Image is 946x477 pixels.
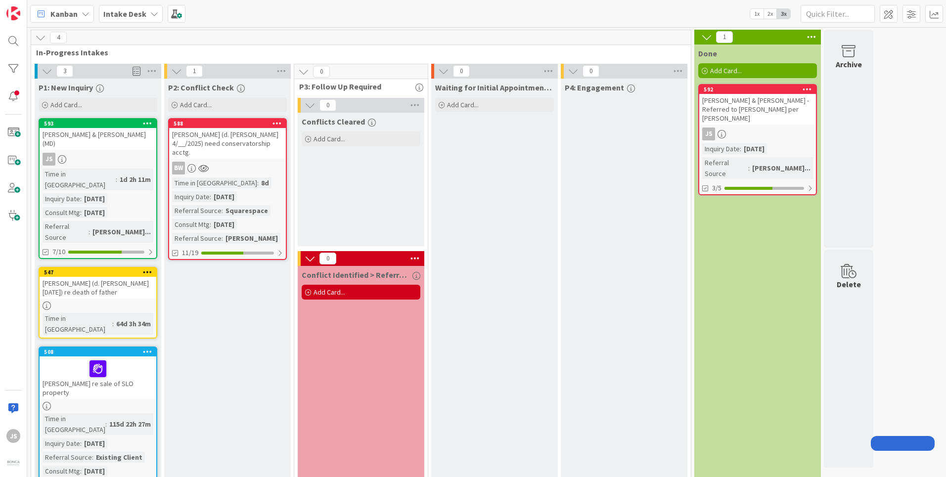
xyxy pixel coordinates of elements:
div: 1d 2h 11m [117,174,153,185]
span: 3/5 [712,183,721,193]
div: 588[PERSON_NAME] (d. [PERSON_NAME] 4/__/2025) need conservatorship acctg. [169,119,286,159]
a: 588[PERSON_NAME] (d. [PERSON_NAME] 4/__/2025) need conservatorship acctg.BWTime in [GEOGRAPHIC_DA... [168,118,287,260]
span: 0 [453,65,470,77]
div: 588 [174,120,286,127]
span: In-Progress Intakes [36,47,678,57]
div: Delete [837,278,861,290]
img: Visit kanbanzone.com [6,6,20,20]
div: 588 [169,119,286,128]
span: Conflicts Cleared [302,117,365,127]
a: 547[PERSON_NAME] (d. [PERSON_NAME] [DATE]) re death of fatherTime in [GEOGRAPHIC_DATA]:64d 3h 34m [39,267,157,339]
span: 3 [56,65,73,77]
div: JS [43,153,55,166]
div: JS [6,429,20,443]
span: : [80,193,82,204]
div: 547 [40,268,156,277]
span: 1 [716,31,733,43]
div: 592 [699,85,816,94]
span: : [222,233,223,244]
div: Consult Mtg [43,207,80,218]
div: 592[PERSON_NAME] & [PERSON_NAME] - Referred to [PERSON_NAME] per [PERSON_NAME] [699,85,816,125]
span: Kanban [50,8,78,20]
div: 8d [259,177,271,188]
div: [DATE] [82,438,107,449]
div: 547[PERSON_NAME] (d. [PERSON_NAME] [DATE]) re death of father [40,268,156,299]
div: 64d 3h 34m [114,318,153,329]
div: [PERSON_NAME] & [PERSON_NAME] (MD) [40,128,156,150]
span: P4: Engagement [565,83,624,92]
a: 592[PERSON_NAME] & [PERSON_NAME] - Referred to [PERSON_NAME] per [PERSON_NAME]JSInquiry Date:[DAT... [698,84,817,195]
div: Time in [GEOGRAPHIC_DATA] [172,177,257,188]
span: : [80,438,82,449]
span: 2x [764,9,777,19]
div: Referral Source [702,157,748,179]
span: : [92,452,93,463]
div: Squarespace [223,205,270,216]
span: : [222,205,223,216]
span: P3: Follow Up Required [299,82,415,91]
div: Inquiry Date [172,191,210,202]
span: 3x [777,9,790,19]
div: 508 [40,347,156,356]
div: [DATE] [211,191,237,202]
span: : [210,191,211,202]
span: : [740,143,741,154]
span: : [748,163,750,173]
div: Time in [GEOGRAPHIC_DATA] [43,169,116,190]
span: : [80,466,82,477]
div: [PERSON_NAME] (d. [PERSON_NAME] 4/__/2025) need conservatorship acctg. [169,128,286,159]
span: Add Card... [180,100,212,109]
span: Conflict Identified > Referred or Declined [302,270,409,280]
span: Add Card... [314,134,345,143]
input: Quick Filter... [801,5,875,23]
div: [PERSON_NAME] & [PERSON_NAME] - Referred to [PERSON_NAME] per [PERSON_NAME] [699,94,816,125]
div: [DATE] [211,219,237,230]
div: [DATE] [741,143,767,154]
img: avatar [6,457,20,471]
div: [PERSON_NAME]... [90,226,153,237]
div: 593[PERSON_NAME] & [PERSON_NAME] (MD) [40,119,156,150]
span: : [105,419,107,430]
div: [PERSON_NAME] [223,233,280,244]
div: BW [169,162,286,174]
div: Referral Source [172,205,222,216]
div: Referral Source [43,452,92,463]
div: JS [702,128,715,140]
div: [PERSON_NAME]... [750,163,813,173]
span: : [112,318,114,329]
span: : [257,177,259,188]
span: : [80,207,82,218]
span: 4 [50,32,67,43]
div: [PERSON_NAME] (d. [PERSON_NAME] [DATE]) re death of father [40,277,156,299]
span: 7/10 [52,247,65,257]
div: Archive [836,58,862,70]
span: : [116,174,117,185]
div: 508 [44,348,156,355]
div: 547 [44,269,156,276]
span: P2: Conflict Check [168,83,234,92]
span: : [210,219,211,230]
b: Intake Desk [103,9,146,19]
div: 508[PERSON_NAME] re sale of SLO property [40,347,156,399]
span: Done [698,48,717,58]
div: JS [699,128,816,140]
div: Existing Client [93,452,145,463]
div: 115d 22h 27m [107,419,153,430]
div: JS [40,153,156,166]
div: 592 [704,86,816,93]
div: Inquiry Date [43,438,80,449]
div: Time in [GEOGRAPHIC_DATA] [43,313,112,335]
span: : [89,226,90,237]
div: Inquiry Date [702,143,740,154]
div: Time in [GEOGRAPHIC_DATA] [43,413,105,435]
span: Add Card... [710,66,742,75]
span: 0 [319,99,336,111]
div: Consult Mtg [43,466,80,477]
div: [DATE] [82,207,107,218]
span: 11/19 [182,248,198,258]
div: 593 [40,119,156,128]
span: Add Card... [314,288,345,297]
div: [DATE] [82,193,107,204]
span: 0 [583,65,599,77]
span: 1 [186,65,203,77]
